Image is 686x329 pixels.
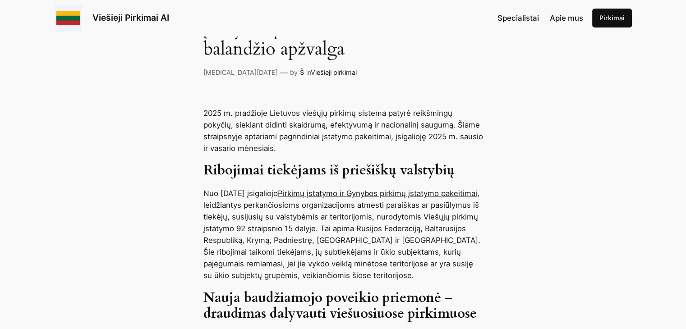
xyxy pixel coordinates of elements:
[592,9,632,27] a: Pirkimai
[497,14,539,23] span: Specialistai
[55,5,82,32] img: Viešieji pirkimai logo
[203,161,455,179] strong: Ribojimai tiekėjams iš priešiškų valstybių
[497,12,583,24] nav: Navigation
[311,69,357,76] a: Viešieji pirkimai
[92,12,169,23] a: Viešieji Pirkimai AI
[203,107,483,154] p: 2025 m. pradžioje Lietuvos viešųjų pirkimų sistema patyrė reikšmingų pokyčių, siekiant didinti sk...
[203,187,483,281] p: Nuo [DATE] įsigaliojo , leidžiantys perkančiosioms organizacijoms atmesti paraiškas ar pasiūlymus...
[497,12,539,24] a: Specialistai
[306,69,311,76] span: in
[278,189,477,198] a: Pirkimų įstatymo ir Gynybos pirkimų įstatymo pakeitimai
[550,12,583,24] a: Apie mus
[290,68,298,78] p: by
[203,289,477,323] strong: Nauja baudžiamojo poveikio priemonė – draudimas dalyvauti viešuosiuose pirkimuose
[280,67,288,78] p: —
[203,69,278,76] a: [MEDICAL_DATA][DATE]
[550,14,583,23] span: Apie mus
[300,69,304,76] a: Š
